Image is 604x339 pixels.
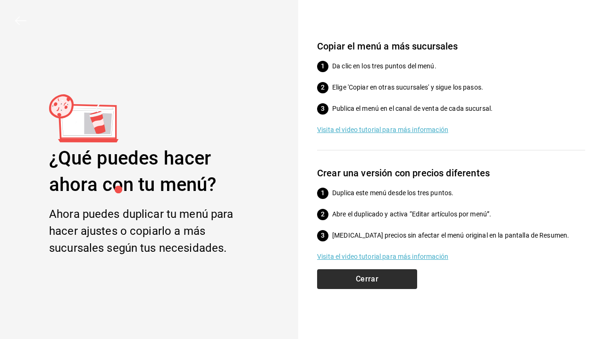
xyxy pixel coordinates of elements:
a: Visita el video tutorial para más información [317,252,585,262]
h6: Crear una versión con precios diferentes [317,165,585,181]
p: Da clic en los tres puntos del menú. [332,61,585,71]
button: Cerrar [317,269,417,289]
div: Ahora puedes duplicar tu menú para hacer ajustes o copiarlo a más sucursales según tus necesidades. [49,206,260,256]
h6: Copiar el menú a más sucursales [317,39,585,54]
p: Duplica este menú desde los tres puntos. [332,188,585,198]
p: Publica el menú en el canal de venta de cada sucursal. [332,104,585,114]
a: Visita el video tutorial para más información [317,125,585,135]
div: ¿Qué puedes hacer ahora con tu menú? [49,145,260,198]
p: Abre el duplicado y activa “Editar artículos por menú”. [332,209,585,219]
p: Elige 'Copiar en otras sucursales' y sigue los pasos. [332,83,585,92]
p: [MEDICAL_DATA] precios sin afectar el menú original en la pantalla de Resumen. [332,231,585,240]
